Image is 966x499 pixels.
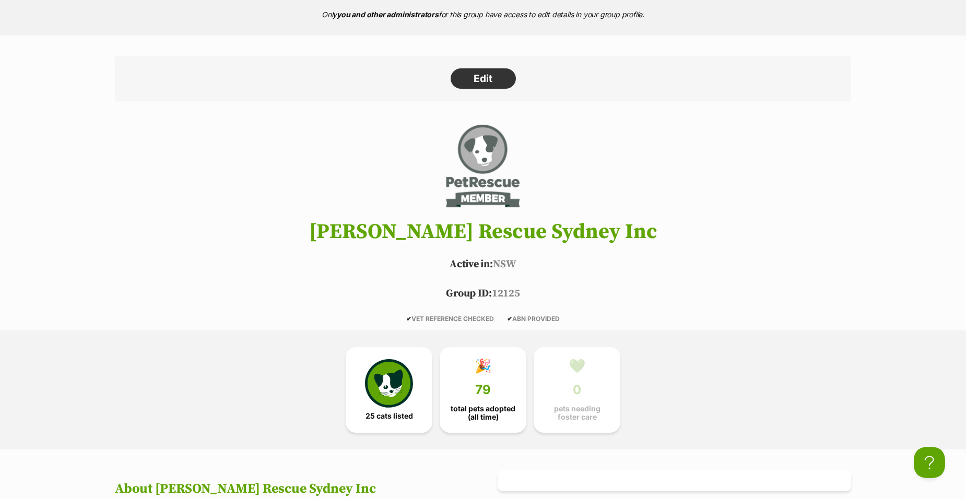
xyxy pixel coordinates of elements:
[543,405,611,421] span: pets needing foster care
[99,286,867,302] p: 12125
[365,359,413,407] img: cat-icon-068c71abf8fe30c970a85cd354bc8e23425d12f6e8612795f06af48be43a487a.svg
[914,447,945,478] iframe: Help Scout Beacon - Open
[507,315,560,323] span: ABN PROVIDED
[449,405,517,421] span: total pets adopted (all time)
[99,257,867,272] p: NSW
[507,315,512,323] icon: ✔
[450,258,492,271] span: Active in:
[406,315,411,323] icon: ✔
[443,122,522,210] img: Moses Kittie Rescue Sydney Inc
[569,358,585,374] div: 💚
[451,68,516,89] a: Edit
[346,347,432,433] a: 25 cats listed
[534,347,620,433] a: 💚 0 pets needing foster care
[475,383,491,397] span: 79
[446,287,491,300] span: Group ID:
[573,383,581,397] span: 0
[440,347,526,433] a: 🎉 79 total pets adopted (all time)
[366,412,413,420] span: 25 cats listed
[115,481,468,497] h2: About [PERSON_NAME] Rescue Sydney Inc
[99,220,867,243] h1: [PERSON_NAME] Rescue Sydney Inc
[406,315,494,323] span: VET REFERENCE CHECKED
[337,10,439,19] strong: you and other administrators
[475,358,491,374] div: 🎉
